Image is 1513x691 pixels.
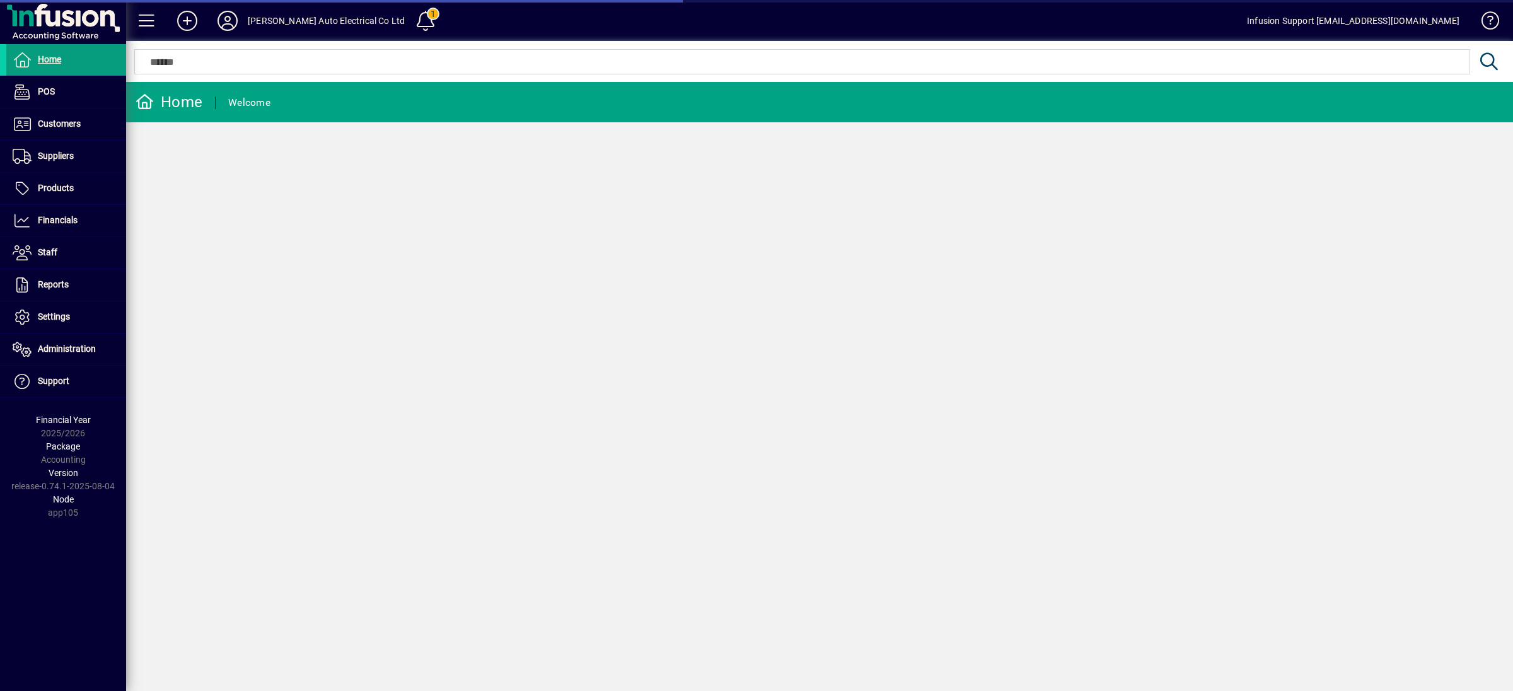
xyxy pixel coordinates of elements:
a: Suppliers [6,141,126,172]
span: Products [38,183,74,193]
span: Reports [38,279,69,289]
a: Financials [6,205,126,236]
a: Products [6,173,126,204]
div: Home [136,92,202,112]
span: Support [38,376,69,386]
a: Reports [6,269,126,301]
span: Financials [38,215,78,225]
a: Support [6,366,126,397]
span: Staff [38,247,57,257]
a: Administration [6,334,126,365]
a: Settings [6,301,126,333]
span: Node [53,494,74,504]
button: Add [167,9,207,32]
a: POS [6,76,126,108]
a: Customers [6,108,126,140]
span: Financial Year [36,415,91,425]
span: Home [38,54,61,64]
span: Package [46,441,80,451]
div: Welcome [228,93,270,113]
span: Settings [38,311,70,322]
div: Infusion Support [EMAIL_ADDRESS][DOMAIN_NAME] [1247,11,1459,31]
span: Version [49,468,78,478]
span: Customers [38,119,81,129]
a: Knowledge Base [1472,3,1497,44]
div: [PERSON_NAME] Auto Electrical Co Ltd [248,11,405,31]
span: Administration [38,344,96,354]
span: POS [38,86,55,96]
button: Profile [207,9,248,32]
span: Suppliers [38,151,74,161]
a: Staff [6,237,126,269]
